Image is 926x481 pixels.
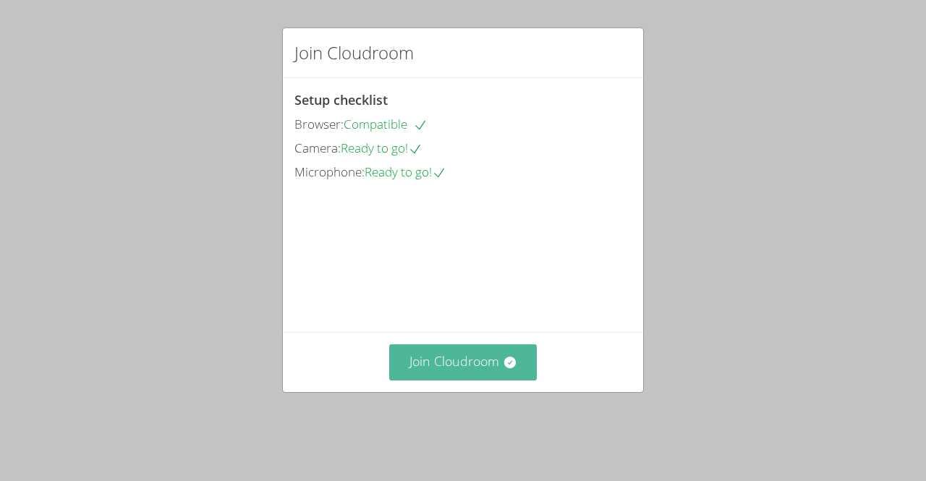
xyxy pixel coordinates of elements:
span: Compatible [344,116,428,132]
button: Join Cloudroom [389,344,538,380]
span: Ready to go! [341,140,422,156]
h2: Join Cloudroom [294,40,414,66]
span: Camera: [294,140,341,156]
span: Setup checklist [294,91,388,108]
span: Browser: [294,116,344,132]
span: Ready to go! [365,163,446,180]
span: Microphone: [294,163,365,180]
